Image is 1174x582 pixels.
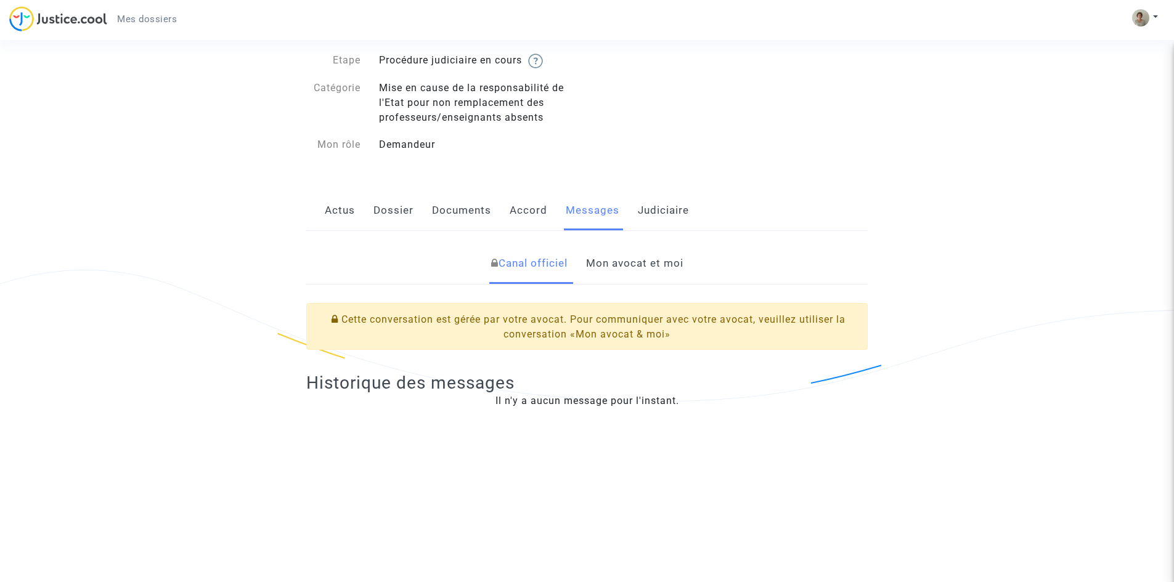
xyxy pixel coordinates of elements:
[306,303,868,350] div: Cette conversation est gérée par votre avocat. Pour communiquer avec votre avocat, veuillez utili...
[586,243,683,284] a: Mon avocat et moi
[370,53,587,68] div: Procédure judiciaire en cours
[432,190,491,231] a: Documents
[297,53,370,68] div: Etape
[491,243,568,284] a: Canal officiel
[107,10,187,28] a: Mes dossiers
[9,6,107,31] img: jc-logo.svg
[306,394,868,408] div: Il n'y a aucun message pour l'instant.
[638,190,689,231] a: Judiciaire
[297,81,370,125] div: Catégorie
[370,81,587,125] div: Mise en cause de la responsabilité de l'Etat pour non remplacement des professeurs/enseignants ab...
[373,190,414,231] a: Dossier
[306,372,868,394] h2: Historique des messages
[1132,9,1149,26] img: AOh14GiDxcYCRGTQBqWBzWEBSAjcFPBSM4Ny8Wxik6he1A=s96-c
[528,54,543,68] img: help.svg
[510,190,547,231] a: Accord
[566,190,619,231] a: Messages
[370,137,587,152] div: Demandeur
[297,137,370,152] div: Mon rôle
[325,190,355,231] a: Actus
[117,14,177,25] span: Mes dossiers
